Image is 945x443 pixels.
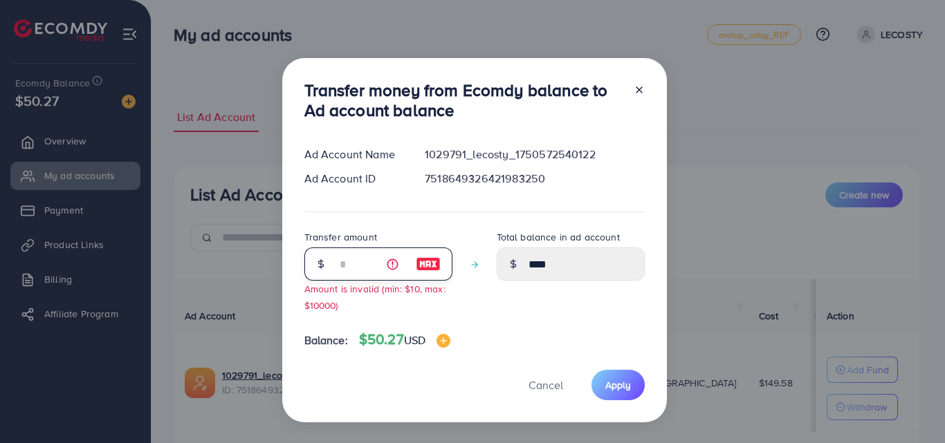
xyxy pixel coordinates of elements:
[293,147,414,162] div: Ad Account Name
[304,230,377,244] label: Transfer amount
[605,378,631,392] span: Apply
[304,332,348,348] span: Balance:
[304,80,623,120] h3: Transfer money from Ecomdy balance to Ad account balance
[886,381,935,433] iframe: Chat
[437,334,450,348] img: image
[529,377,563,393] span: Cancel
[497,230,620,244] label: Total balance in ad account
[414,171,655,187] div: 7518649326421983250
[359,331,450,348] h4: $50.27
[591,370,645,399] button: Apply
[414,147,655,162] div: 1029791_lecosty_1750572540122
[511,370,580,399] button: Cancel
[293,171,414,187] div: Ad Account ID
[304,282,446,311] small: Amount is invalid (min: $10, max: $10000)
[404,332,425,348] span: USD
[416,256,441,272] img: image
